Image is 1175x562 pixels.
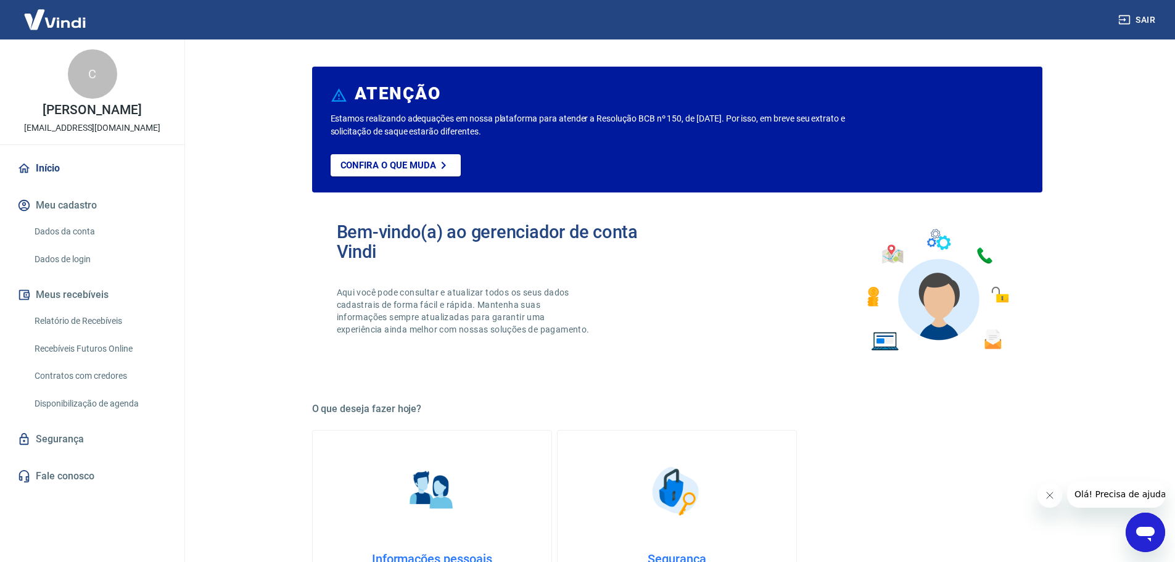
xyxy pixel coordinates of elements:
[68,49,117,99] div: C
[15,155,170,182] a: Início
[15,281,170,308] button: Meus recebíveis
[340,160,436,171] p: Confira o que muda
[856,222,1018,358] img: Imagem de um avatar masculino com diversos icones exemplificando as funcionalidades do gerenciado...
[401,460,463,522] img: Informações pessoais
[312,403,1042,415] h5: O que deseja fazer hoje?
[1126,513,1165,552] iframe: Botão para abrir a janela de mensagens
[30,336,170,362] a: Recebíveis Futuros Online
[15,426,170,453] a: Segurança
[30,391,170,416] a: Disponibilização de agenda
[30,247,170,272] a: Dados de login
[331,112,885,138] p: Estamos realizando adequações em nossa plataforma para atender a Resolução BCB nº 150, de [DATE]....
[30,219,170,244] a: Dados da conta
[331,154,461,176] a: Confira o que muda
[15,463,170,490] a: Fale conosco
[337,286,592,336] p: Aqui você pode consultar e atualizar todos os seus dados cadastrais de forma fácil e rápida. Mant...
[30,363,170,389] a: Contratos com credores
[7,9,104,19] span: Olá! Precisa de ajuda?
[355,88,440,100] h6: ATENÇÃO
[646,460,707,522] img: Segurança
[43,104,141,117] p: [PERSON_NAME]
[337,222,677,262] h2: Bem-vindo(a) ao gerenciador de conta Vindi
[1067,481,1165,508] iframe: Mensagem da empresa
[1037,483,1062,508] iframe: Fechar mensagem
[24,122,160,134] p: [EMAIL_ADDRESS][DOMAIN_NAME]
[1116,9,1160,31] button: Sair
[15,1,95,38] img: Vindi
[30,308,170,334] a: Relatório de Recebíveis
[15,192,170,219] button: Meu cadastro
